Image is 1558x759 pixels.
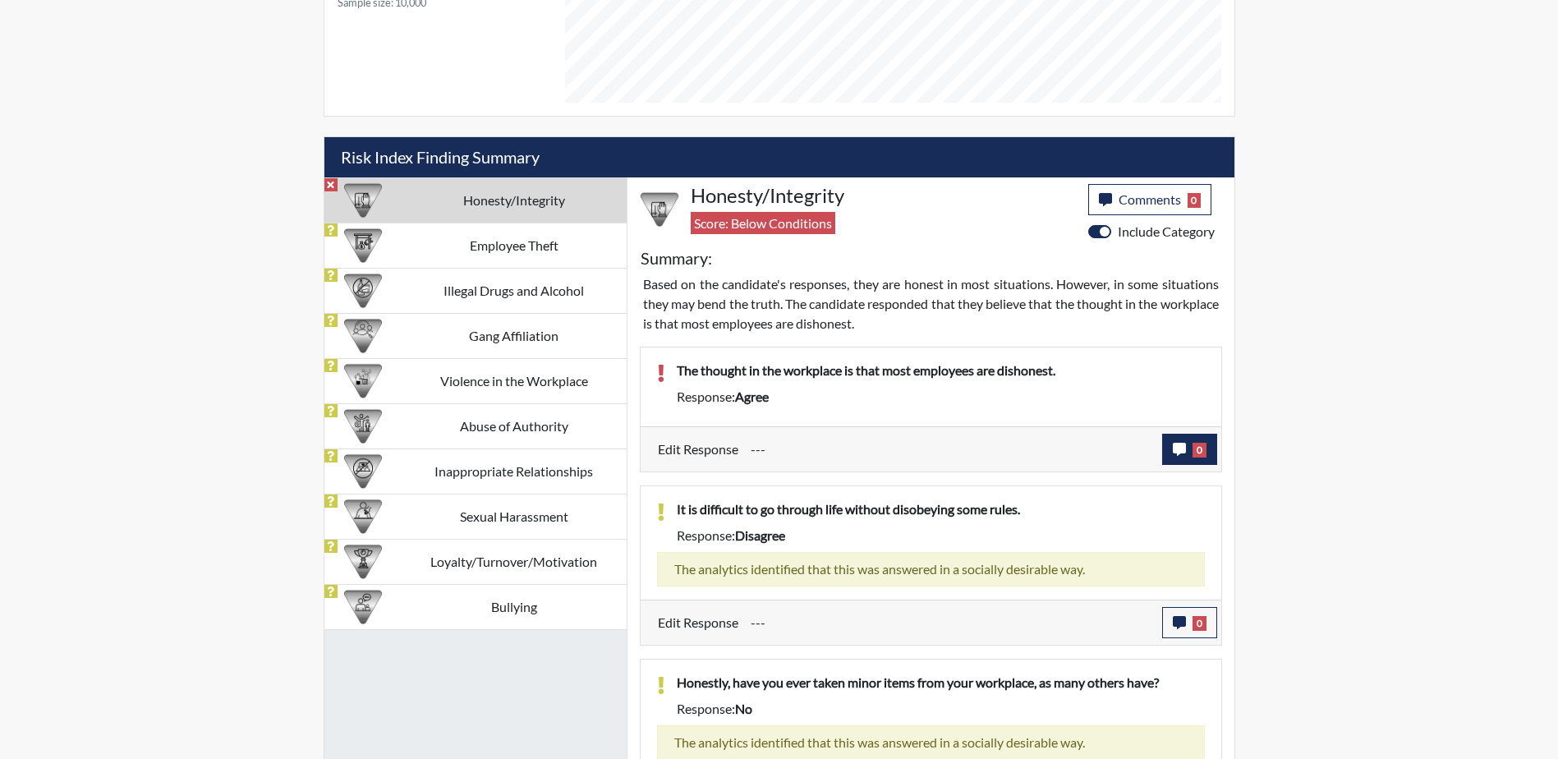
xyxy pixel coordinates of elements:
p: It is difficult to go through life without disobeying some rules. [677,499,1205,519]
p: Honestly, have you ever taken minor items from your workplace, as many others have? [677,673,1205,692]
button: 0 [1162,607,1217,638]
div: Update the test taker's response, the change might impact the score [738,434,1162,465]
p: The thought in the workplace is that most employees are dishonest. [677,361,1205,380]
div: Response: [664,526,1217,545]
img: CATEGORY%20ICON-04.6d01e8fa.png [344,588,382,626]
td: Honesty/Integrity [402,177,627,223]
span: 0 [1193,616,1206,631]
td: Sexual Harassment [402,494,627,539]
span: disagree [735,527,785,543]
span: agree [735,389,769,404]
h4: Honesty/Integrity [691,184,1076,208]
span: no [735,701,752,716]
span: 0 [1188,193,1202,208]
span: Comments [1119,191,1181,207]
div: Response: [664,387,1217,407]
p: Based on the candidate's responses, they are honest in most situations. However, in some situatio... [643,274,1219,333]
td: Violence in the Workplace [402,358,627,403]
label: Edit Response [658,434,738,465]
td: Inappropriate Relationships [402,448,627,494]
label: Edit Response [658,607,738,638]
button: 0 [1162,434,1217,465]
td: Gang Affiliation [402,313,627,358]
label: Include Category [1118,222,1215,241]
img: CATEGORY%20ICON-11.a5f294f4.png [641,191,678,228]
img: CATEGORY%20ICON-12.0f6f1024.png [344,272,382,310]
img: CATEGORY%20ICON-17.40ef8247.png [344,543,382,581]
span: 0 [1193,443,1206,458]
div: Response: [664,699,1217,719]
td: Illegal Drugs and Alcohol [402,268,627,313]
h5: Risk Index Finding Summary [324,137,1234,177]
button: Comments0 [1088,184,1212,215]
span: Score: Below Conditions [691,212,835,234]
img: CATEGORY%20ICON-11.a5f294f4.png [344,182,382,219]
h5: Summary: [641,248,712,268]
img: CATEGORY%20ICON-02.2c5dd649.png [344,317,382,355]
td: Employee Theft [402,223,627,268]
div: The analytics identified that this was answered in a socially desirable way. [657,552,1205,586]
td: Abuse of Authority [402,403,627,448]
td: Loyalty/Turnover/Motivation [402,539,627,584]
img: CATEGORY%20ICON-14.139f8ef7.png [344,453,382,490]
img: CATEGORY%20ICON-23.dd685920.png [344,498,382,536]
img: CATEGORY%20ICON-26.eccbb84f.png [344,362,382,400]
td: Bullying [402,584,627,629]
div: Update the test taker's response, the change might impact the score [738,607,1162,638]
img: CATEGORY%20ICON-07.58b65e52.png [344,227,382,264]
img: CATEGORY%20ICON-01.94e51fac.png [344,407,382,445]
